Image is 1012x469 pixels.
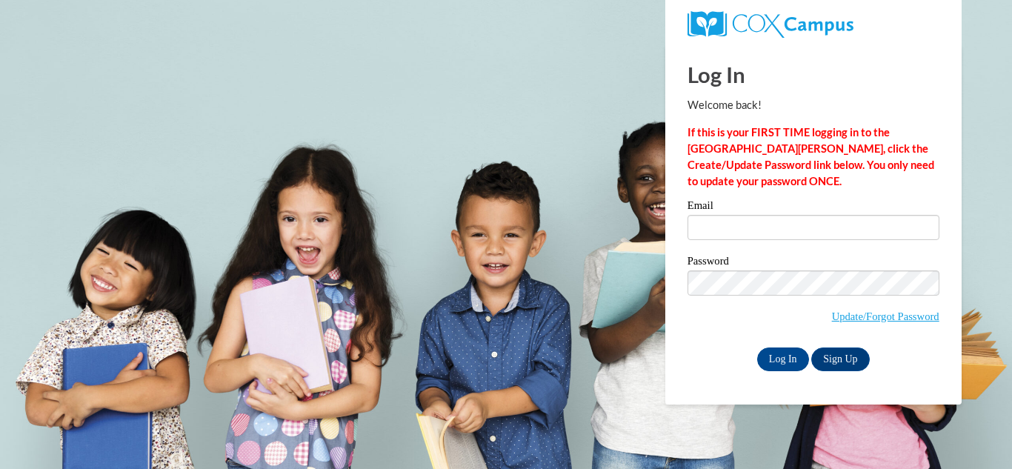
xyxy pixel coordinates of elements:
[688,11,939,38] a: COX Campus
[688,200,939,215] label: Email
[832,310,939,322] a: Update/Forgot Password
[811,347,869,371] a: Sign Up
[688,256,939,270] label: Password
[688,97,939,113] p: Welcome back!
[688,59,939,90] h1: Log In
[688,126,934,187] strong: If this is your FIRST TIME logging in to the [GEOGRAPHIC_DATA][PERSON_NAME], click the Create/Upd...
[757,347,809,371] input: Log In
[688,11,853,38] img: COX Campus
